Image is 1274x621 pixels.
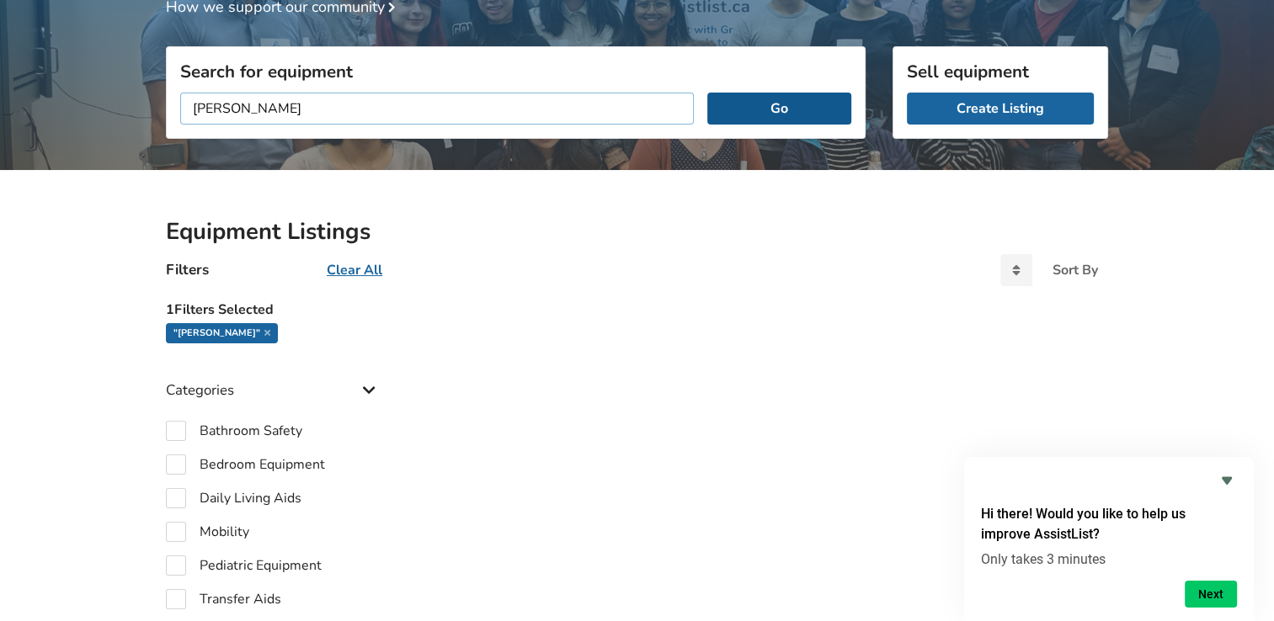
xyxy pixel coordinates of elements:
[166,522,249,542] label: Mobility
[166,589,281,609] label: Transfer Aids
[1217,470,1237,491] button: Hide survey
[907,93,1094,125] a: Create Listing
[166,217,1108,247] h2: Equipment Listings
[327,261,382,279] u: Clear All
[1185,581,1237,608] button: Next question
[166,260,209,279] h4: Filters
[180,61,851,82] h3: Search for equipment
[166,323,278,343] div: "[PERSON_NAME]"
[166,454,325,475] label: Bedroom Equipment
[166,421,302,441] label: Bathroom Safety
[166,293,381,323] h5: 1 Filters Selected
[907,61,1094,82] h3: Sell equipment
[1053,263,1098,277] div: Sort By
[707,93,851,125] button: Go
[981,504,1237,544] h2: Hi there! Would you like to help us improve AssistList?
[981,551,1237,567] p: Only takes 3 minutes
[166,488,301,508] label: Daily Living Aids
[166,555,322,576] label: Pediatric Equipment
[981,470,1237,608] div: Hi there! Would you like to help us improve AssistList?
[180,93,694,125] input: I am looking for...
[166,348,381,407] div: Categories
